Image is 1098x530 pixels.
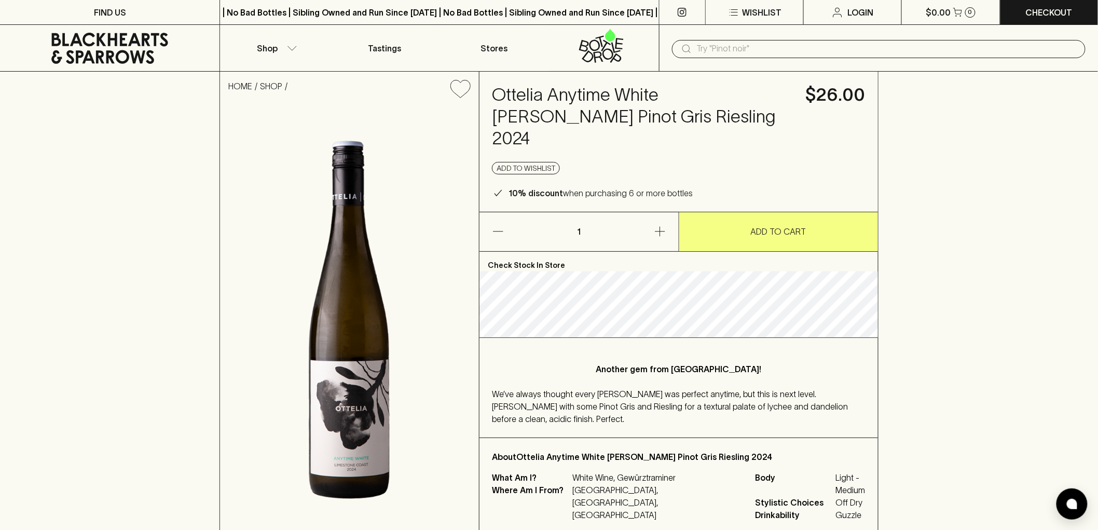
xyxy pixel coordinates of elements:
[679,212,878,251] button: ADD TO CART
[492,451,866,463] p: About Ottelia Anytime White [PERSON_NAME] Pinot Gris Riesling 2024
[836,509,866,521] span: Guzzle
[492,162,560,174] button: Add to wishlist
[94,6,126,19] p: FIND US
[756,509,833,521] span: Drinkability
[509,187,693,199] p: when purchasing 6 or more bottles
[492,389,848,424] span: We’ve always thought every [PERSON_NAME] was perfect anytime, but this is next level. [PERSON_NAM...
[848,6,874,19] p: Login
[492,484,570,521] p: Where Am I From?
[479,252,878,271] p: Check Stock In Store
[446,76,475,102] button: Add to wishlist
[481,42,508,55] p: Stores
[572,484,743,521] p: [GEOGRAPHIC_DATA], [GEOGRAPHIC_DATA], [GEOGRAPHIC_DATA]
[492,471,570,484] p: What Am I?
[257,42,278,55] p: Shop
[509,188,563,198] b: 10% discount
[368,42,401,55] p: Tastings
[440,25,549,71] a: Stores
[1026,6,1073,19] p: Checkout
[220,25,330,71] button: Shop
[756,496,833,509] span: Stylistic Choices
[836,496,866,509] span: Off Dry
[968,9,972,15] p: 0
[330,25,440,71] a: Tastings
[751,225,806,238] p: ADD TO CART
[926,6,951,19] p: $0.00
[567,212,592,251] p: 1
[697,40,1077,57] input: Try "Pinot noir"
[756,471,833,496] span: Body
[513,363,845,375] p: Another gem from [GEOGRAPHIC_DATA]!
[742,6,781,19] p: Wishlist
[1067,499,1077,509] img: bubble-icon
[806,84,866,106] h4: $26.00
[836,471,866,496] span: Light - Medium
[572,471,743,484] p: White Wine, Gewürztraminer
[260,81,282,91] a: SHOP
[228,81,252,91] a: HOME
[492,84,793,150] h4: Ottelia Anytime White [PERSON_NAME] Pinot Gris Riesling 2024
